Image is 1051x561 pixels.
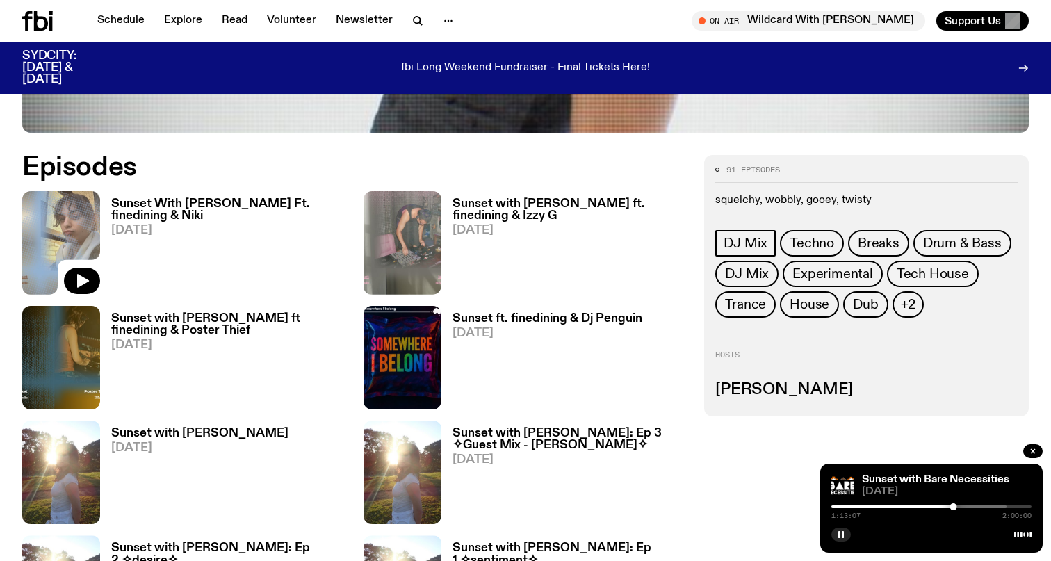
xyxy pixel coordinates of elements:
[89,11,153,31] a: Schedule
[453,454,688,466] span: [DATE]
[441,428,688,524] a: Sunset with [PERSON_NAME]: Ep 3 ✧Guest Mix - [PERSON_NAME]✧[DATE]
[22,155,687,180] h2: Episodes
[790,297,829,312] span: House
[913,230,1011,257] a: Drum & Bass
[923,236,1002,251] span: Drum & Bass
[715,291,776,318] a: Trance
[401,62,650,74] p: fbi Long Weekend Fundraiser - Final Tickets Here!
[453,198,688,222] h3: Sunset with [PERSON_NAME] ft. finedining & Izzy G
[453,428,688,451] h3: Sunset with [PERSON_NAME]: Ep 3 ✧Guest Mix - [PERSON_NAME]✧
[843,291,888,318] a: Dub
[726,166,780,174] span: 91 episodes
[936,11,1029,31] button: Support Us
[111,313,347,336] h3: Sunset with [PERSON_NAME] ft finedining & Poster Thief
[783,261,883,287] a: Experimental
[945,15,1001,27] span: Support Us
[901,297,916,312] span: +2
[453,225,688,236] span: [DATE]
[453,313,642,325] h3: Sunset ft. finedining & Dj Penguin
[692,11,925,31] button: On AirWildcard With [PERSON_NAME]
[453,327,642,339] span: [DATE]
[100,313,347,409] a: Sunset with [PERSON_NAME] ft finedining & Poster Thief[DATE]
[831,512,861,519] span: 1:13:07
[22,50,111,86] h3: SYDCITY: [DATE] & [DATE]
[780,230,844,257] a: Techno
[725,297,766,312] span: Trance
[327,11,401,31] a: Newsletter
[897,266,969,282] span: Tech House
[780,291,839,318] a: House
[259,11,325,31] a: Volunteer
[715,351,1018,368] h2: Hosts
[111,442,288,454] span: [DATE]
[1002,512,1032,519] span: 2:00:00
[100,198,347,295] a: Sunset With [PERSON_NAME] Ft. finedining & Niki[DATE]
[111,428,288,439] h3: Sunset with [PERSON_NAME]
[213,11,256,31] a: Read
[862,487,1032,497] span: [DATE]
[111,225,347,236] span: [DATE]
[715,230,776,257] a: DJ Mix
[862,474,1009,485] a: Sunset with Bare Necessities
[715,261,779,287] a: DJ Mix
[887,261,979,287] a: Tech House
[156,11,211,31] a: Explore
[111,339,347,351] span: [DATE]
[725,266,769,282] span: DJ Mix
[790,236,834,251] span: Techno
[715,382,1018,398] h3: [PERSON_NAME]
[111,198,347,222] h3: Sunset With [PERSON_NAME] Ft. finedining & Niki
[441,313,642,409] a: Sunset ft. finedining & Dj Penguin[DATE]
[893,291,924,318] button: +2
[858,236,899,251] span: Breaks
[715,194,1018,207] p: squelchy, wobbly, gooey, twisty
[853,297,878,312] span: Dub
[724,236,767,251] span: DJ Mix
[848,230,909,257] a: Breaks
[100,428,288,524] a: Sunset with [PERSON_NAME][DATE]
[831,475,854,497] img: Bare Necessities
[792,266,873,282] span: Experimental
[441,198,688,295] a: Sunset with [PERSON_NAME] ft. finedining & Izzy G[DATE]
